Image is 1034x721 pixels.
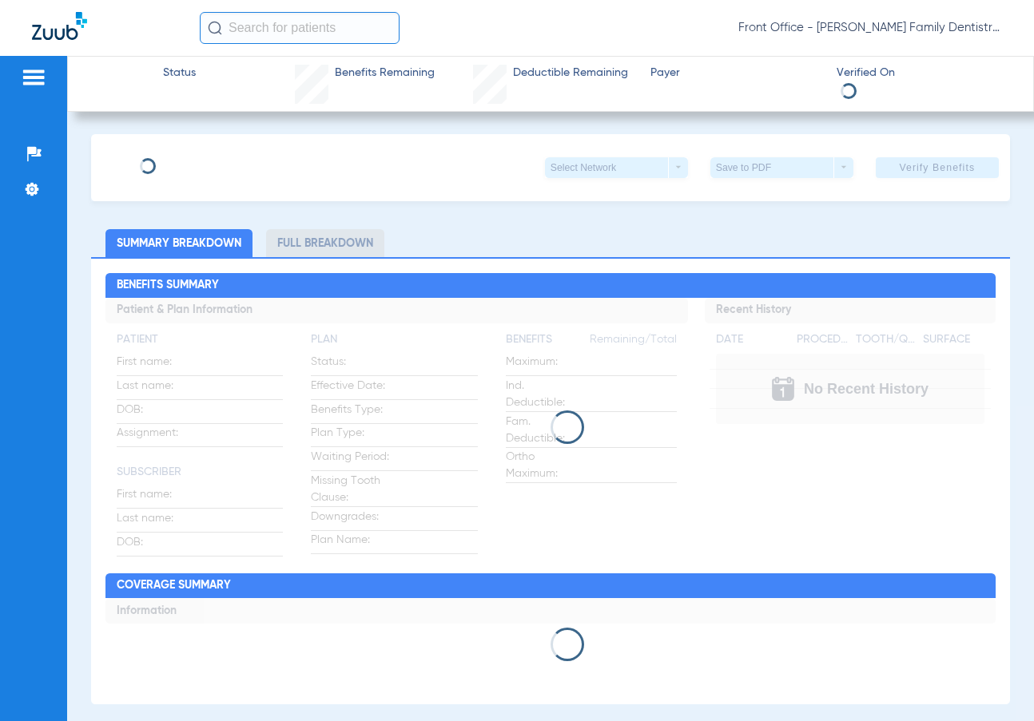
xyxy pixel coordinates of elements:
[335,65,435,81] span: Benefits Remaining
[513,65,628,81] span: Deductible Remaining
[21,68,46,87] img: hamburger-icon
[650,65,822,81] span: Payer
[738,20,1002,36] span: Front Office - [PERSON_NAME] Family Dentistry
[266,229,384,257] li: Full Breakdown
[105,273,996,299] h2: Benefits Summary
[32,12,87,40] img: Zuub Logo
[837,65,1008,81] span: Verified On
[163,65,196,81] span: Status
[105,229,253,257] li: Summary Breakdown
[105,573,996,599] h2: Coverage Summary
[208,21,222,35] img: Search Icon
[200,12,400,44] input: Search for patients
